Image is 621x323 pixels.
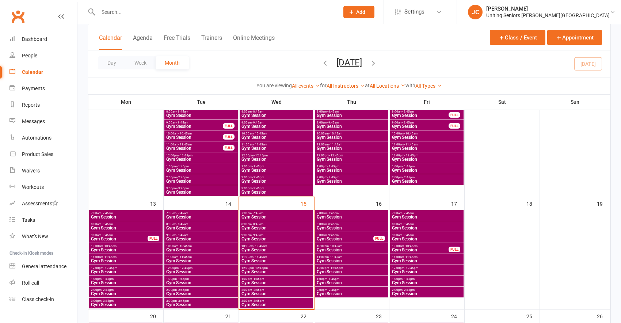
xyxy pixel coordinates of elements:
[241,143,312,146] span: 11:00am
[9,130,77,146] a: Automations
[176,223,188,226] span: - 8:45am
[166,259,236,263] span: Gym Session
[316,215,387,219] span: Gym Session
[389,94,465,110] th: Fri
[486,5,610,12] div: [PERSON_NAME]
[166,244,236,248] span: 10:00am
[356,9,365,15] span: Add
[22,53,37,58] div: People
[392,237,462,241] span: Gym Session
[91,212,161,215] span: 7:00am
[98,56,125,69] button: Day
[91,223,161,226] span: 8:00am
[178,132,192,135] span: - 10:45am
[392,266,462,270] span: 12:00pm
[22,102,40,108] div: Reports
[392,277,462,281] span: 1:00pm
[392,135,462,140] span: Gym Session
[254,244,267,248] span: - 10:45am
[329,143,342,146] span: - 11:45am
[316,270,387,274] span: Gym Session
[316,179,387,183] span: Gym Session
[241,266,312,270] span: 12:00pm
[392,179,462,183] span: Gym Session
[392,233,462,237] span: 9:00am
[241,292,312,296] span: Gym Session
[327,223,339,226] span: - 8:45am
[327,277,339,281] span: - 1:45pm
[102,288,114,292] span: - 2:45pm
[241,124,312,129] span: Gym Session
[320,83,327,88] strong: for
[241,176,312,179] span: 2:00pm
[404,266,418,270] span: - 12:45pm
[316,121,387,124] span: 9:00am
[9,64,77,80] a: Calendar
[392,132,462,135] span: 10:00am
[402,223,414,226] span: - 8:45am
[392,292,462,296] span: Gym Session
[449,247,460,252] div: FULL
[22,151,53,157] div: Product Sales
[179,266,193,270] span: - 12:45pm
[316,281,387,285] span: Gym Session
[404,132,418,135] span: - 10:45am
[166,132,223,135] span: 10:00am
[316,146,387,151] span: Gym Session
[9,7,27,26] a: Clubworx
[316,124,387,129] span: Gym Session
[392,281,462,285] span: Gym Session
[241,146,312,151] span: Gym Session
[241,135,312,140] span: Gym Session
[91,299,161,303] span: 3:00pm
[96,7,334,17] input: Search...
[241,121,312,124] span: 9:00am
[404,255,418,259] span: - 11:45am
[316,212,387,215] span: 7:00am
[316,168,387,172] span: Gym Session
[103,244,117,248] span: - 10:45am
[91,226,161,230] span: Gym Session
[241,288,312,292] span: 2:00pm
[316,266,387,270] span: 12:00pm
[166,233,236,237] span: 9:00am
[9,113,77,130] a: Messages
[449,123,460,129] div: FULL
[241,110,312,113] span: 8:00am
[156,56,189,69] button: Month
[166,121,223,124] span: 9:00am
[252,233,263,237] span: - 9:45am
[252,212,263,215] span: - 7:45am
[177,288,189,292] span: - 2:45pm
[91,248,161,252] span: Gym Session
[376,197,389,209] div: 16
[392,288,462,292] span: 2:00pm
[22,296,54,302] div: Class check-in
[316,135,387,140] span: Gym Session
[9,47,77,64] a: People
[176,233,188,237] span: - 9:45am
[316,226,387,230] span: Gym Session
[241,223,312,226] span: 8:00am
[91,270,161,274] span: Gym Session
[9,195,77,212] a: Assessments
[316,237,374,241] span: Gym Session
[166,255,236,259] span: 11:00am
[403,288,415,292] span: - 2:45pm
[402,212,414,215] span: - 7:45am
[101,223,113,226] span: - 8:45am
[252,277,264,281] span: - 1:45pm
[91,266,161,270] span: 12:00pm
[314,94,389,110] th: Thu
[241,248,312,252] span: Gym Session
[177,187,189,190] span: - 3:45pm
[329,266,343,270] span: - 12:45pm
[241,212,312,215] span: 7:00am
[22,135,52,141] div: Automations
[241,157,312,161] span: Gym Session
[327,165,339,168] span: - 1:45pm
[241,277,312,281] span: 1:00pm
[336,57,362,68] button: [DATE]
[166,143,223,146] span: 11:00am
[329,255,342,259] span: - 11:45am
